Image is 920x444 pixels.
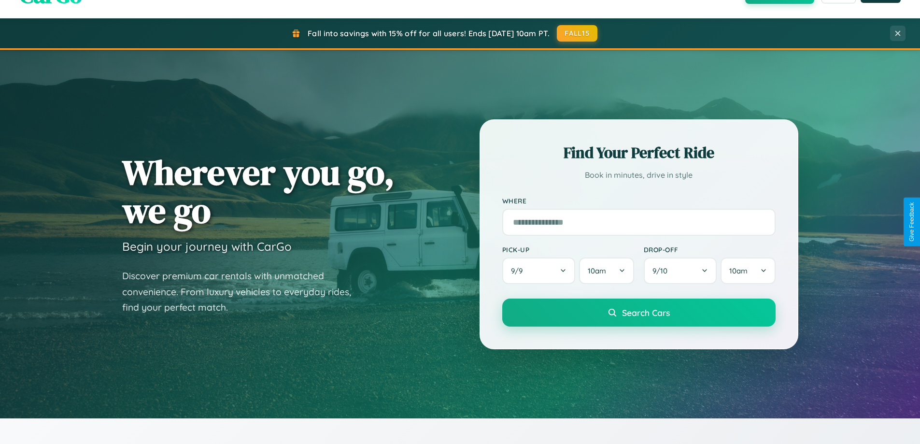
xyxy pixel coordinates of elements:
p: Discover premium car rentals with unmatched convenience. From luxury vehicles to everyday rides, ... [122,268,364,315]
button: 9/9 [502,258,576,284]
h2: Find Your Perfect Ride [502,142,776,163]
label: Drop-off [644,245,776,254]
label: Where [502,197,776,205]
span: Fall into savings with 15% off for all users! Ends [DATE] 10am PT. [308,29,550,38]
span: 10am [729,266,748,275]
span: 10am [588,266,606,275]
p: Book in minutes, drive in style [502,168,776,182]
span: 9 / 10 [652,266,672,275]
button: Search Cars [502,299,776,327]
button: 9/10 [644,258,717,284]
h1: Wherever you go, we go [122,153,395,229]
span: Search Cars [622,307,670,318]
label: Pick-up [502,245,634,254]
div: Give Feedback [908,202,915,242]
button: 10am [579,258,634,284]
button: FALL15 [557,25,597,42]
span: 9 / 9 [511,266,527,275]
h3: Begin your journey with CarGo [122,239,292,254]
button: 10am [721,258,775,284]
